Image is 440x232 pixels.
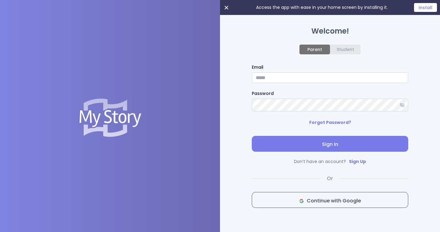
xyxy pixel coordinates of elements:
[252,64,408,71] label: Email
[299,199,304,203] img: icon
[252,27,408,35] h1: Welcome!
[414,3,437,12] button: Install
[252,90,408,97] label: Password
[337,47,354,52] div: Student
[78,99,142,137] img: Logo
[256,4,388,11] p: Access the app with ease in your home screen by installing it.
[257,141,403,148] span: Sign In
[309,119,351,126] p: Forgot Password?
[252,192,408,208] button: icon Continue with Google
[307,47,322,52] div: Parent
[327,175,333,182] span: Or
[349,158,366,165] a: Sign Up
[252,136,408,152] button: Sign In
[257,197,403,205] span: Continue with Google
[252,158,408,165] p: Don’t have an account?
